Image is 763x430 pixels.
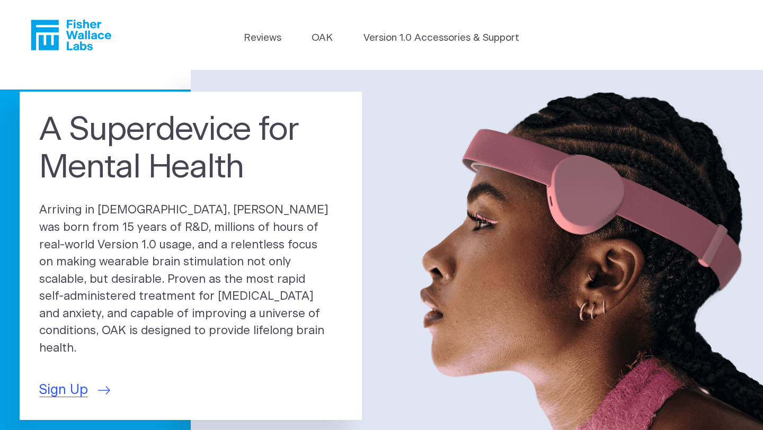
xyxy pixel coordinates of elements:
[363,31,519,46] a: Version 1.0 Accessories & Support
[39,111,342,186] h1: A Superdevice for Mental Health
[39,380,110,400] a: Sign Up
[244,31,281,46] a: Reviews
[312,31,333,46] a: OAK
[39,380,88,400] span: Sign Up
[39,202,342,357] p: Arriving in [DEMOGRAPHIC_DATA], [PERSON_NAME] was born from 15 years of R&D, millions of hours of...
[31,20,111,50] a: Fisher Wallace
